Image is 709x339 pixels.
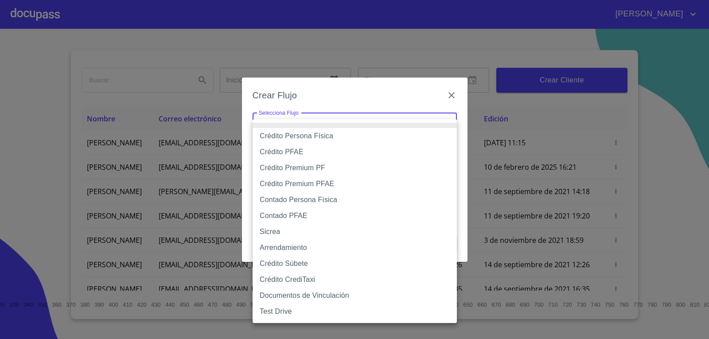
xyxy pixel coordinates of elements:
[253,123,457,128] li: None
[253,160,457,176] li: Crédito Premium PF
[253,224,457,240] li: Sicrea
[253,144,457,160] li: Crédito PFAE
[253,176,457,192] li: Crédito Premium PFAE
[253,192,457,208] li: Contado Persona Física
[253,240,457,256] li: Arrendamiento
[253,304,457,320] li: Test Drive
[253,272,457,288] li: Crédito CrediTaxi
[253,288,457,304] li: Documentos de Vinculación
[253,208,457,224] li: Contado PFAE
[253,256,457,272] li: Crédito Súbete
[253,128,457,144] li: Crédito Persona Física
